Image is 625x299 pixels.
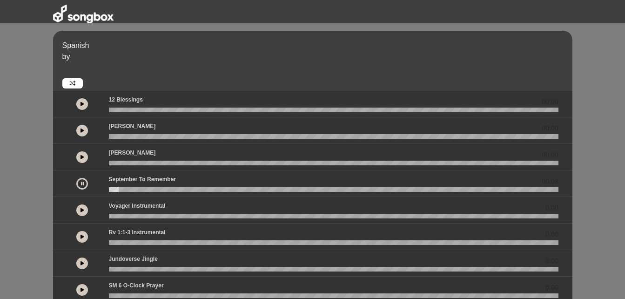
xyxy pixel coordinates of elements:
[109,95,143,104] p: 12 Blessings
[109,281,164,290] p: SM 6 o-clock prayer
[62,40,570,51] p: Spanish
[542,97,558,107] span: 00:00
[109,255,158,263] p: Jundoverse Jingle
[109,149,156,157] p: [PERSON_NAME]
[545,203,558,213] span: 0.00
[109,175,176,183] p: September to Remember
[109,202,166,210] p: Voyager Instrumental
[62,53,70,61] span: by
[545,256,558,266] span: 0.00
[109,122,156,130] p: [PERSON_NAME]
[53,5,114,23] img: songbox-logo-white.png
[545,230,558,239] span: 0.00
[542,123,558,133] span: 00:00
[542,150,558,160] span: 00:00
[542,177,558,186] span: 00:03
[545,283,558,292] span: 0.00
[109,228,166,237] p: Rv 1:1-3 Instrumental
